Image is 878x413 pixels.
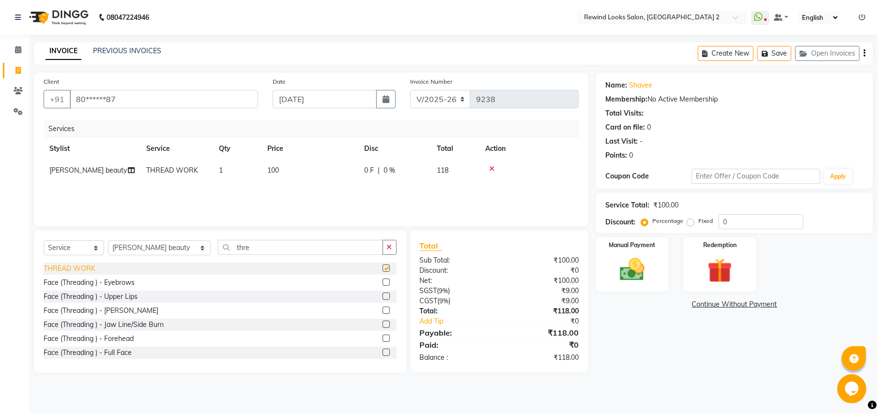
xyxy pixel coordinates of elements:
img: _gift.svg [700,255,740,286]
a: INVOICE [46,43,81,60]
div: ₹100.00 [653,200,678,210]
span: [PERSON_NAME] beauty [49,166,127,175]
div: Last Visit: [605,136,638,147]
span: Total [420,241,442,251]
div: ₹118.00 [499,327,586,339]
div: Paid: [413,339,499,351]
div: Total Visits: [605,108,644,118]
span: CGST [420,296,438,305]
div: Membership: [605,94,647,104]
div: Face (Threading ) - Forehead [44,334,134,344]
img: logo [25,4,91,31]
div: ₹0 [499,265,586,276]
span: 118 [437,166,448,175]
div: Card on file: [605,122,645,133]
th: Service [140,138,213,160]
div: Face (Threading ) - [PERSON_NAME] [44,306,158,316]
span: 1 [219,166,223,175]
div: Points: [605,150,627,161]
div: Discount: [413,265,499,276]
div: Service Total: [605,200,649,210]
div: Sub Total: [413,255,499,265]
div: Face (Threading ) - Full Face [44,348,132,358]
th: Total [431,138,479,160]
label: Manual Payment [609,241,656,250]
span: | [378,165,380,176]
span: 0 F [364,165,374,176]
div: ( ) [413,286,499,296]
div: Balance : [413,353,499,363]
div: THREAD WORK [44,264,95,274]
label: Invoice Number [410,77,452,86]
label: Redemption [703,241,737,250]
div: ₹9.00 [499,296,586,306]
th: Disc [358,138,431,160]
th: Stylist [44,138,140,160]
div: - [640,136,643,147]
div: ₹100.00 [499,276,586,286]
div: 0 [629,150,633,161]
div: ₹0 [514,316,586,326]
div: Net: [413,276,499,286]
button: Save [757,46,791,61]
div: Face (Threading ) - Jaw Line/Side Burn [44,320,164,330]
button: Apply [824,169,852,184]
a: Shavee [629,80,652,90]
div: Name: [605,80,627,90]
label: Fixed [698,217,713,225]
a: PREVIOUS INVOICES [93,46,161,55]
span: 100 [267,166,279,175]
div: Services [45,120,586,138]
a: Add Tip [413,316,514,326]
span: THREAD WORK [146,166,198,175]
div: ( ) [413,296,499,306]
div: ₹9.00 [499,286,586,296]
button: Open Invoices [795,46,860,61]
button: Create New [698,46,754,61]
th: Qty [213,138,262,160]
input: Enter Offer / Coupon Code [692,169,820,184]
span: 0 % [384,165,395,176]
div: No Active Membership [605,94,863,104]
input: Search or Scan [218,240,383,255]
label: Date [273,77,286,86]
input: Search by Name/Mobile/Email/Code [70,90,258,108]
span: SGST [420,286,437,295]
div: Face (Threading ) - Upper Lips [44,292,138,302]
span: 9% [439,287,448,295]
label: Percentage [652,217,683,225]
img: _cash.svg [612,255,652,284]
div: Payable: [413,327,499,339]
div: ₹118.00 [499,306,586,316]
a: Continue Without Payment [598,299,871,310]
button: +91 [44,90,71,108]
span: 9% [440,297,449,305]
label: Client [44,77,59,86]
iframe: chat widget [837,374,868,403]
div: 0 [647,122,651,133]
div: ₹100.00 [499,255,586,265]
div: Face (Threading ) - Eyebrows [44,278,135,288]
div: Total: [413,306,499,316]
th: Price [262,138,358,160]
div: ₹0 [499,339,586,351]
div: ₹118.00 [499,353,586,363]
b: 08047224946 [107,4,149,31]
th: Action [479,138,579,160]
div: Coupon Code [605,171,692,181]
div: Discount: [605,217,635,227]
